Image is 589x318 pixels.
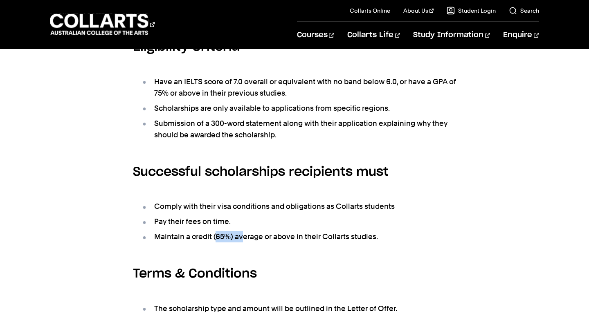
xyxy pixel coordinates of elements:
[403,7,434,15] a: About Us
[447,7,496,15] a: Student Login
[509,7,539,15] a: Search
[141,231,456,242] li: Maintain a credit (65%) average or above in their Collarts studies.
[133,265,456,283] h5: Terms & Conditions
[141,303,456,314] li: The scholarship type and amount will be outlined in the Letter of Offer.
[350,7,390,15] a: Collarts Online
[141,103,456,114] li: Scholarships are only available to applications from specific regions.
[413,22,490,49] a: Study Information
[141,118,456,141] li: Submission of a 300-word statement along with their application explaining why they should be awa...
[50,13,155,36] div: Go to homepage
[141,216,456,227] li: Pay their fees on time.
[297,22,334,49] a: Courses
[141,76,456,99] li: Have an IELTS score of 7.0 overall or equivalent with no band below 6.0, or have a GPA of 75% or ...
[503,22,539,49] a: Enquire
[347,22,400,49] a: Collarts Life
[141,201,456,212] li: Comply with their visa conditions and obligations as Collarts students
[133,163,456,181] h5: Successful scholarships recipients must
